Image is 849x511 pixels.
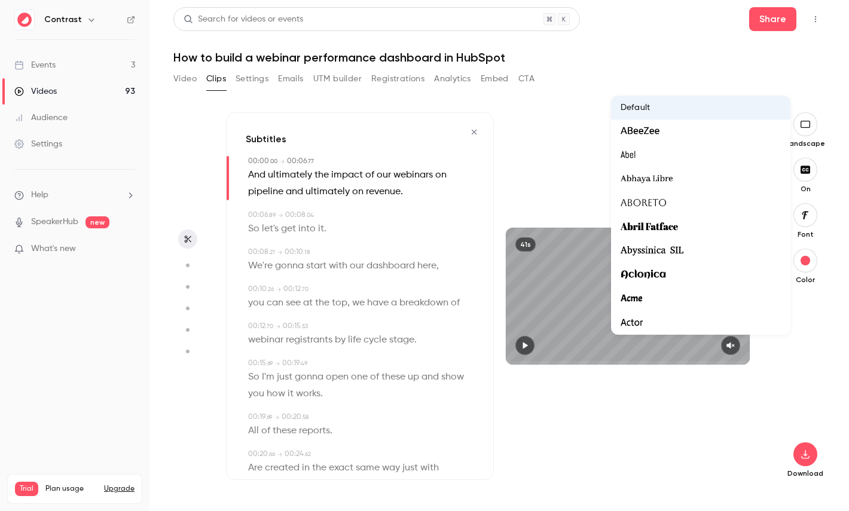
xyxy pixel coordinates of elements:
span: Actor [621,315,643,331]
div: Default [621,102,781,114]
span: Acme [621,291,642,307]
span: ABeeZee [621,124,659,139]
span: Abril Fatface [621,219,678,235]
span: Abyssinica SIL [621,243,683,259]
span: Abhaya Libre [621,172,673,187]
span: Aboreto [621,195,667,211]
span: Aclonica [621,267,666,283]
span: Abel [621,148,636,163]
